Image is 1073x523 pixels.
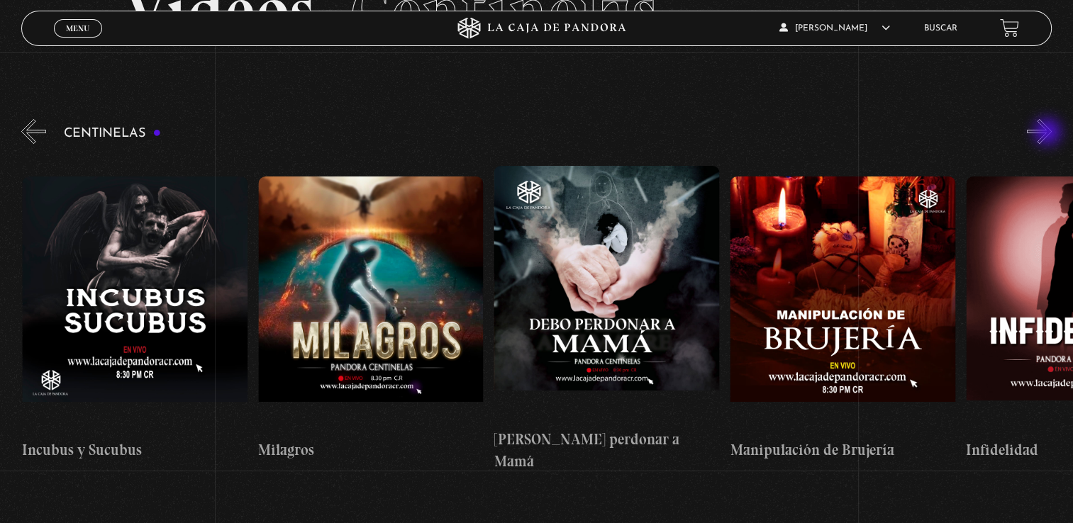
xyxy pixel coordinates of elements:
span: Cerrar [61,36,94,46]
span: [PERSON_NAME] [779,24,890,33]
a: Milagros [258,154,484,484]
h3: Centinelas [64,127,161,140]
a: Incubus y Sucubus [22,154,248,484]
button: Previous [21,119,46,144]
h4: [PERSON_NAME] perdonar a Mamá [494,428,719,473]
h4: Manipulación de Brujería [730,439,955,461]
a: Manipulación de Brujería [730,154,955,484]
h4: Milagros [258,439,484,461]
span: Menu [66,24,89,33]
h4: Incubus y Sucubus [22,439,248,461]
a: Buscar [924,24,957,33]
a: [PERSON_NAME] perdonar a Mamá [494,154,719,484]
button: Next [1027,119,1052,144]
a: View your shopping cart [1000,18,1019,38]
